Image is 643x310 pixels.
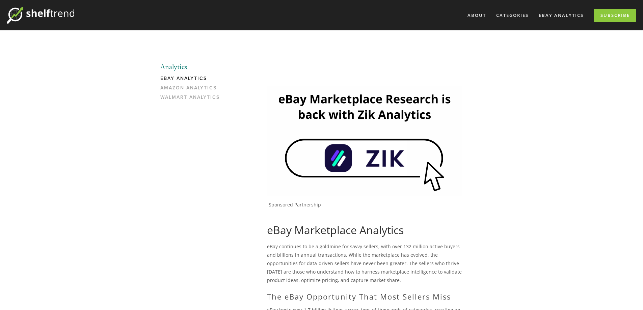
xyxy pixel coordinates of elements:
[534,10,588,21] a: eBay Analytics
[267,86,462,195] img: Zik Analytics Sponsored Ad
[160,85,225,94] a: Amazon Analytics
[160,76,225,85] a: eBay Analytics
[267,242,462,285] p: eBay continues to be a goldmine for savvy sellers, with over 132 million active buyers and billio...
[594,9,636,22] a: Subscribe
[267,224,462,236] h1: eBay Marketplace Analytics
[7,7,74,24] img: ShelfTrend
[160,94,225,104] a: Walmart Analytics
[160,63,225,72] li: Analytics
[267,292,462,301] h2: The eBay Opportunity That Most Sellers Miss
[269,202,462,208] p: Sponsored Partnership
[463,10,490,21] a: About
[492,10,533,21] div: Categories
